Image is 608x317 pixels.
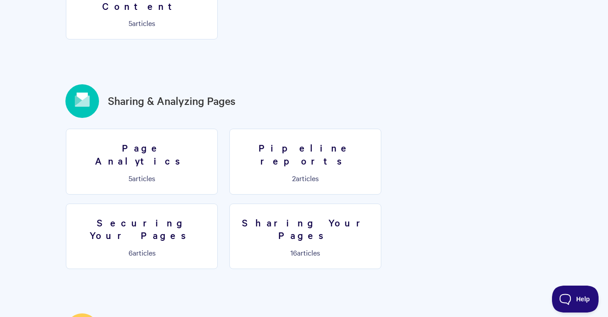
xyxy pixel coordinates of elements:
a: Pipeline reports 2articles [229,129,381,194]
a: Sharing Your Pages 16articles [229,204,381,269]
a: Page Analytics 5articles [66,129,218,194]
span: 5 [129,173,132,183]
h3: Page Analytics [72,141,212,167]
a: Sharing & Analyzing Pages [108,93,236,109]
p: articles [72,19,212,27]
p: articles [72,248,212,256]
p: articles [72,174,212,182]
h3: Securing Your Pages [72,216,212,242]
a: Securing Your Pages 6articles [66,204,218,269]
h3: Pipeline reports [235,141,375,167]
iframe: Toggle Customer Support [552,286,599,313]
h3: Sharing Your Pages [235,216,375,242]
span: 2 [292,173,296,183]
span: 6 [129,248,133,257]
p: articles [235,174,375,182]
span: 5 [129,18,132,28]
span: 16 [290,248,297,257]
p: articles [235,248,375,256]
